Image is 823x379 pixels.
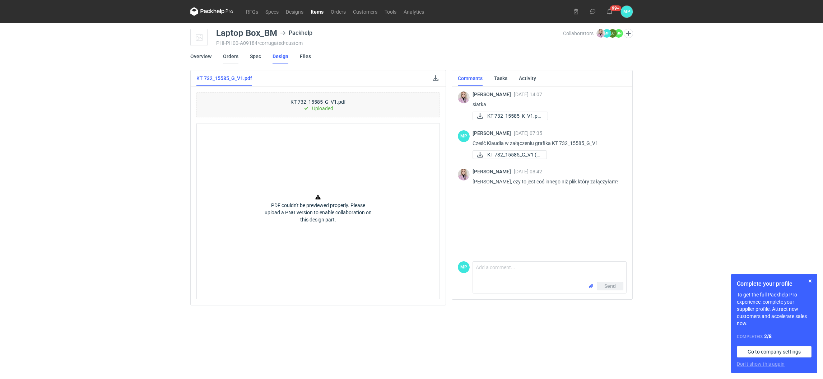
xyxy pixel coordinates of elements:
button: Send [597,282,623,290]
p: PDF couldn't be previewed properly. Please upload a PNG version to enable collaboration on this d... [264,202,372,223]
a: KT 732_15585_G_V1 (3... [473,150,547,159]
a: Orders [327,7,349,16]
div: Martyna Paroń [458,261,470,273]
a: Design [273,48,288,64]
a: Files [300,48,311,64]
strong: 2 / 8 [764,333,772,339]
span: [DATE] 07:35 [514,130,542,136]
img: Klaudia Wiśniewska [458,169,470,181]
span: • corrugated [257,40,284,46]
h1: Complete your profile [737,280,812,288]
span: Send [604,284,616,289]
span: • custom [284,40,303,46]
div: KT 732_15585_G_V1 (3).pdf [473,150,544,159]
div: Laptop Box_BM [216,29,277,37]
p: [PERSON_NAME], czy to jest coś innego niż plik który załączyłam? [473,177,621,186]
figcaption: MP [603,29,611,38]
figcaption: MP [458,261,470,273]
a: Go to company settings [737,346,812,357]
a: Customers [349,7,381,16]
p: Cześć Klaudia w załączeniu grafika KT 732_15585_G_V1 [473,139,621,148]
figcaption: MP [458,130,470,142]
a: Designs [282,7,307,16]
button: 99+ [604,6,615,17]
a: KT 732_15585_G_V1.pdf [196,70,252,86]
span: [DATE] 14:07 [514,92,542,97]
a: Items [307,7,327,16]
img: Klaudia Wiśniewska [458,92,470,103]
div: PHI-PH00-A09184 [216,40,563,46]
div: Martyna Paroń [458,130,470,142]
div: Completed: [737,333,812,340]
div: Martyna Paroń [621,6,633,18]
a: Orders [223,48,238,64]
a: Comments [458,70,483,86]
a: RFQs [242,7,262,16]
a: KT 732_15585_K_V1.pd... [473,112,548,120]
span: KT 732_15585_K_V1.pd... [487,112,542,120]
span: [DATE] 08:42 [514,169,542,174]
figcaption: MN [614,29,623,38]
button: Skip for now [806,277,814,285]
button: MP [621,6,633,18]
a: Specs [262,7,282,16]
div: KT 732_15585_K_V1.pdf [473,112,544,120]
button: Edit collaborators [624,29,633,38]
span: [PERSON_NAME] [473,92,514,97]
a: Tasks [494,70,507,86]
a: Activity [519,70,536,86]
p: To get the full Packhelp Pro experience, complete your supplier profile. Attract new customers an... [737,291,812,327]
button: Don’t show this again [737,360,785,368]
figcaption: ŁC [608,29,617,38]
div: KT 732_15585_G_V1.pdf [196,92,440,117]
a: Overview [190,48,211,64]
a: Analytics [400,7,428,16]
span: [PERSON_NAME] [473,130,514,136]
span: Collaborators [563,31,594,36]
div: Packhelp [280,29,312,37]
a: Spec [250,48,261,64]
a: Tools [381,7,400,16]
img: Klaudia Wiśniewska [596,29,605,38]
p: Uploaded [312,106,333,111]
span: KT 732_15585_G_V1 (3... [487,151,541,159]
svg: Packhelp Pro [190,7,233,16]
span: [PERSON_NAME] [473,169,514,174]
p: siatka [473,100,621,109]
